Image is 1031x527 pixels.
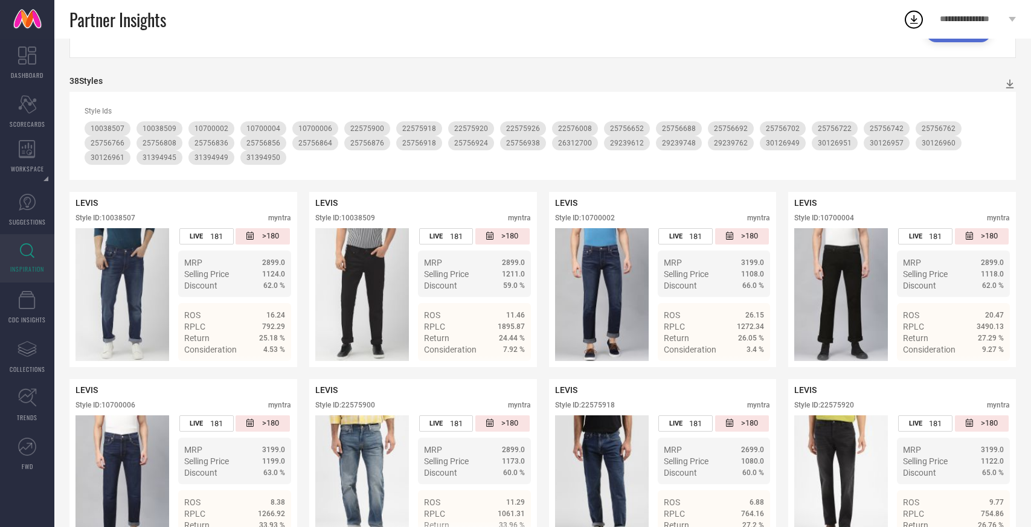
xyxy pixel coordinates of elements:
span: 25756742 [870,124,904,133]
span: 20.47 [985,311,1004,319]
span: 2899.0 [502,446,525,454]
span: LIVE [909,232,922,240]
span: 1118.0 [981,270,1004,278]
a: Details [486,366,525,376]
span: MRP [664,258,682,267]
span: >180 [501,418,518,429]
span: 30126951 [818,139,852,147]
span: 9.27 % [982,345,1004,354]
span: LEVIS [75,198,98,208]
span: ROS [424,497,440,507]
span: 25756836 [194,139,228,147]
div: Style ID: 10038507 [75,214,135,222]
span: >180 [501,231,518,241]
span: Consideration [424,345,477,354]
span: MRP [903,445,921,455]
span: Discount [664,468,697,477]
div: Style ID: 10700004 [794,214,854,222]
span: Details [737,366,764,376]
span: LEVIS [315,198,338,208]
div: Number of days since the style was first listed on the platform [955,228,1009,244]
span: 26.05 % [738,334,764,342]
span: 25756766 [91,139,124,147]
span: 30126960 [922,139,956,147]
span: Discount [184,468,217,477]
span: 181 [689,419,702,428]
span: MRP [424,258,442,267]
a: Details [246,366,285,376]
span: 30126949 [766,139,800,147]
div: Style ID: 22575918 [555,401,615,409]
span: LIVE [190,420,203,427]
span: RPLC [664,509,685,519]
span: 4.53 % [263,345,285,354]
span: Selling Price [424,269,469,279]
span: Return [424,333,449,343]
span: 1061.31 [498,509,525,518]
span: 62.0 % [982,281,1004,290]
span: >180 [981,231,998,241]
div: myntra [747,214,770,222]
span: 25756722 [818,124,852,133]
span: RPLC [184,509,205,519]
span: 25756762 [922,124,956,133]
span: Discount [424,281,457,290]
span: 30126957 [870,139,904,147]
span: Return [664,333,689,343]
img: Style preview image [315,228,409,361]
span: 3490.13 [977,322,1004,331]
div: Click to view image [75,228,169,361]
span: 22575900 [350,124,384,133]
div: Click to view image [794,228,888,361]
span: Discount [184,281,217,290]
span: ROS [424,310,440,320]
span: 22575918 [402,124,436,133]
div: Open download list [903,8,925,30]
div: myntra [987,214,1010,222]
span: 181 [450,419,463,428]
span: 181 [689,232,702,241]
span: 24.44 % [499,334,525,342]
span: LIVE [669,232,683,240]
span: 22575926 [506,124,540,133]
span: 10700006 [298,124,332,133]
span: Selling Price [184,456,229,466]
span: RPLC [664,322,685,331]
span: Details [258,366,285,376]
span: Consideration [664,345,716,354]
span: 25756864 [298,139,332,147]
span: 3199.0 [262,446,285,454]
span: 31394950 [246,153,280,162]
span: Selling Price [903,269,948,279]
span: RPLC [903,322,924,331]
div: Number of days the style has been live on the platform [419,228,474,244]
span: 1895.87 [498,322,525,331]
span: MRP [903,258,921,267]
span: 3199.0 [981,446,1004,454]
span: 3199.0 [741,258,764,267]
span: TRENDS [17,413,37,422]
span: 10038509 [143,124,176,133]
span: RPLC [424,322,445,331]
span: 25756808 [143,139,176,147]
span: 10700002 [194,124,228,133]
span: LEVIS [315,385,338,395]
div: Number of days the style has been live on the platform [658,228,713,244]
div: Number of days since the style was first listed on the platform [236,228,290,244]
a: Details [725,366,764,376]
span: 62.0 % [263,281,285,290]
span: RPLC [903,509,924,519]
span: LEVIS [555,198,577,208]
span: 1199.0 [262,457,285,465]
span: DASHBOARD [11,71,43,80]
span: 25756918 [402,139,436,147]
div: Number of days the style has been live on the platform [898,228,952,244]
span: ROS [664,497,680,507]
span: 27.29 % [978,334,1004,342]
span: 25756938 [506,139,540,147]
span: INSPIRATION [10,264,44,273]
div: Number of days the style has been live on the platform [658,415,713,432]
span: RPLC [184,322,205,331]
span: ROS [903,497,919,507]
span: 1124.0 [262,270,285,278]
